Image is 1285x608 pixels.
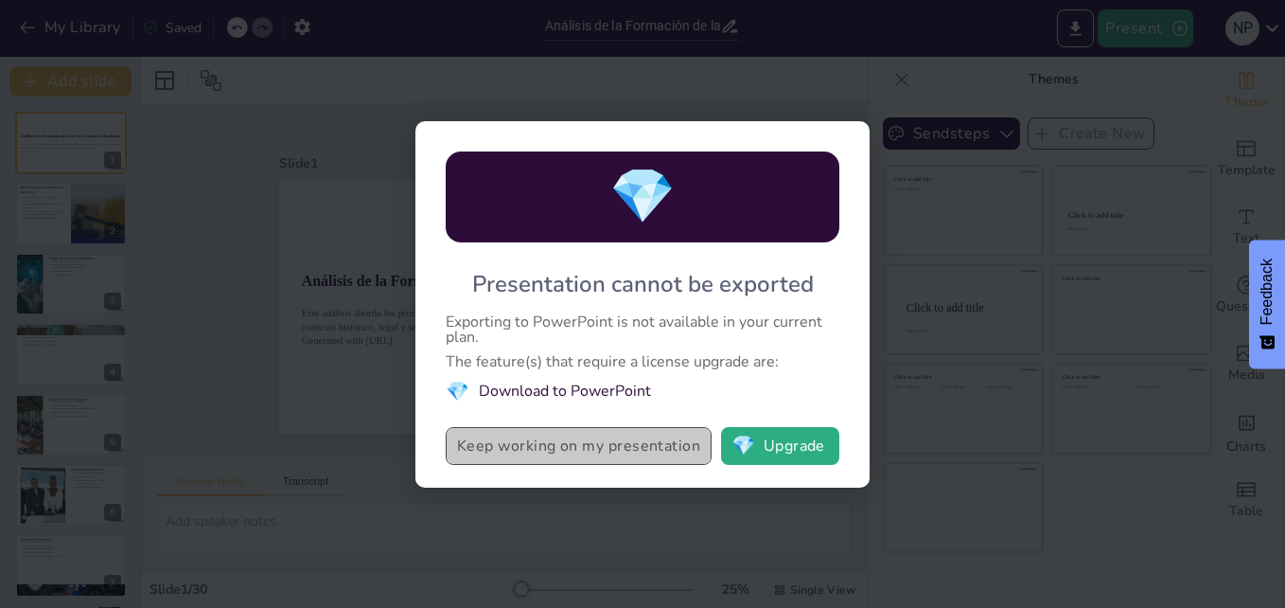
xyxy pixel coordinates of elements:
[446,354,839,369] div: The feature(s) that require a license upgrade are:
[721,427,839,465] button: diamondUpgrade
[609,160,676,233] span: diamond
[731,437,755,456] span: diamond
[1259,259,1276,325] span: Feedback
[1249,240,1285,368] button: Feedback - Show survey
[472,269,814,299] div: Presentation cannot be exported
[446,379,839,404] li: Download to PowerPoint
[446,314,839,345] div: Exporting to PowerPoint is not available in your current plan.
[446,427,712,465] button: Keep working on my presentation
[446,379,469,404] span: diamond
